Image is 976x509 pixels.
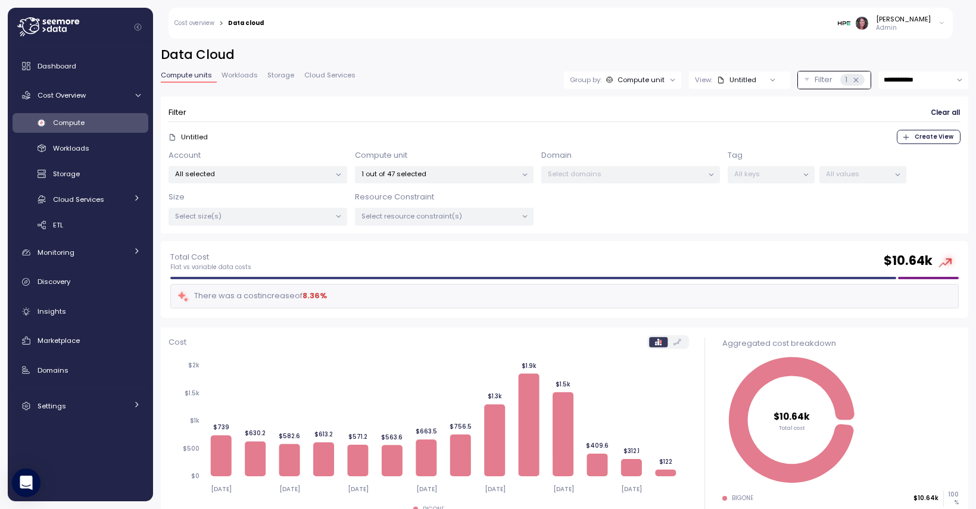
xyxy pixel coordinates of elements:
tspan: [DATE] [621,485,642,493]
a: Discovery [13,270,148,294]
tspan: $756.5 [449,423,471,430]
tspan: $10.64k [774,410,810,423]
div: Compute unit [618,75,665,85]
div: > [219,20,223,27]
tspan: $312.1 [623,447,640,455]
tspan: $0 [191,473,199,480]
a: Insights [13,299,148,323]
p: Filter [169,107,186,118]
a: Marketplace [13,329,148,352]
span: Workloads [53,143,89,153]
span: Cloud Services [304,72,356,79]
p: Untitled [181,132,208,142]
tspan: $663.5 [416,427,437,435]
span: Insights [38,307,66,316]
span: Domains [38,366,68,375]
a: Domains [13,358,148,382]
tspan: $563.6 [381,433,403,441]
p: Admin [876,24,931,32]
div: Aggregated cost breakdown [722,338,959,349]
div: Data cloud [228,20,264,26]
div: Filter1 [798,71,871,89]
span: Storage [53,169,80,179]
img: ACg8ocLDuIZlR5f2kIgtapDwVC7yp445s3OgbrQTIAV7qYj8P05r5pI=s96-c [856,17,868,29]
span: Settings [38,401,66,411]
p: 100 % [944,491,958,507]
button: Clear all [930,104,961,121]
tspan: [DATE] [416,485,437,493]
div: 8.36 % [303,290,327,302]
div: There was a cost increase of [177,289,327,303]
a: ETL [13,215,148,235]
tspan: $122 [659,458,672,466]
tspan: $630.2 [245,430,266,438]
button: Collapse navigation [130,23,145,32]
p: All keys [734,169,798,179]
span: Clear all [931,105,960,121]
tspan: [DATE] [348,485,369,493]
span: Cost Overview [38,90,86,100]
p: Domain [541,149,572,161]
p: Filter [815,74,832,86]
img: 68775d04603bbb24c1223a5b.PNG [838,17,850,29]
a: Monitoring [13,241,148,264]
span: Discovery [38,277,70,286]
span: Dashboard [38,61,76,71]
span: Monitoring [38,248,74,257]
span: Cloud Services [53,195,104,204]
h2: Data Cloud [161,46,968,64]
a: Cost overview [174,20,214,26]
p: Cost [169,336,186,348]
span: Workloads [222,72,258,79]
p: 1 [845,74,847,86]
p: Size [169,191,185,203]
tspan: $409.6 [586,442,609,449]
span: Storage [267,72,294,79]
div: [PERSON_NAME] [876,14,931,24]
div: Untitled [717,75,756,85]
tspan: $1.3k [487,392,501,400]
h2: $ 10.64k [884,252,933,270]
div: Open Intercom Messenger [12,469,40,497]
span: Compute units [161,72,212,79]
a: Compute [13,113,148,133]
p: All selected [175,169,330,179]
p: Select domains [548,169,703,179]
tspan: $1.5k [556,380,570,388]
p: Group by: [570,75,601,85]
p: Total Cost [170,251,251,263]
a: Storage [13,164,148,184]
tspan: $739 [213,423,229,431]
span: Create View [915,130,953,143]
p: $10.64k [913,494,938,502]
tspan: $1.9k [521,362,536,370]
p: Select size(s) [175,211,330,221]
a: Dashboard [13,54,148,78]
span: Compute [53,118,85,127]
p: Compute unit [355,149,407,161]
p: Resource Constraint [355,191,434,203]
tspan: $1.5k [185,389,199,397]
p: Tag [728,149,743,161]
tspan: [DATE] [211,485,232,493]
p: View: [695,75,712,85]
p: Account [169,149,201,161]
tspan: $1k [190,417,199,425]
tspan: Total cost [778,424,805,432]
tspan: $500 [183,445,199,452]
a: Cost Overview [13,83,148,107]
a: Settings [13,394,148,418]
tspan: [DATE] [484,485,505,493]
p: Flat vs variable data costs [170,263,251,271]
tspan: $2k [188,362,199,370]
p: Select resource constraint(s) [361,211,517,221]
p: All values [826,169,890,179]
div: BIGONE [732,494,753,502]
span: ETL [53,220,63,230]
span: Marketplace [38,336,80,345]
tspan: $582.6 [279,432,300,440]
a: Cloud Services [13,189,148,209]
tspan: $613.2 [314,430,333,438]
tspan: [DATE] [553,485,573,493]
p: 1 out of 47 selected [361,169,517,179]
